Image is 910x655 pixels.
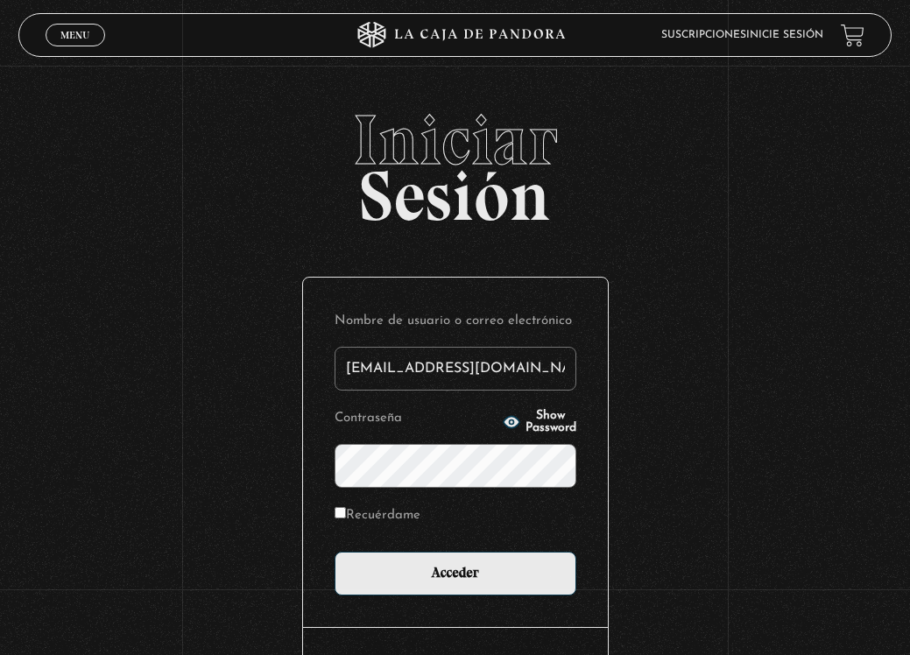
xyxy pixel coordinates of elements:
[526,410,576,434] span: Show Password
[18,105,892,175] span: Iniciar
[18,105,892,217] h2: Sesión
[335,552,576,595] input: Acceder
[60,30,89,40] span: Menu
[746,30,823,40] a: Inicie sesión
[335,406,497,430] label: Contraseña
[503,410,576,434] button: Show Password
[841,23,864,46] a: View your shopping cart
[55,45,96,57] span: Cerrar
[661,30,746,40] a: Suscripciones
[335,507,346,518] input: Recuérdame
[335,309,576,333] label: Nombre de usuario o correo electrónico
[335,504,420,527] label: Recuérdame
